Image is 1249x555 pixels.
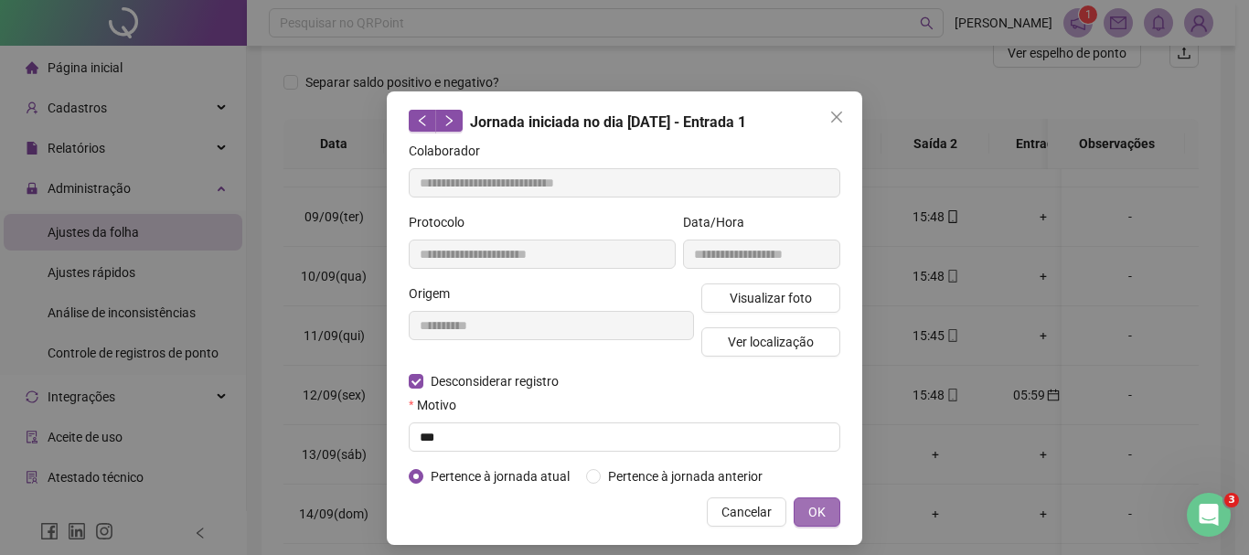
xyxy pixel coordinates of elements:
[808,502,826,522] span: OK
[409,110,840,133] div: Jornada iniciada no dia [DATE] - Entrada 1
[1187,493,1231,537] iframe: Intercom live chat
[701,327,840,357] button: Ver localização
[707,497,786,527] button: Cancelar
[701,283,840,313] button: Visualizar foto
[829,110,844,124] span: close
[730,288,812,308] span: Visualizar foto
[721,502,772,522] span: Cancelar
[443,114,455,127] span: right
[409,395,468,415] label: Motivo
[1224,493,1239,507] span: 3
[423,466,577,486] span: Pertence à jornada atual
[435,110,463,132] button: right
[794,497,840,527] button: OK
[409,110,436,132] button: left
[409,141,492,161] label: Colaborador
[822,102,851,132] button: Close
[416,114,429,127] span: left
[728,332,814,352] span: Ver localização
[423,371,566,391] span: Desconsiderar registro
[683,212,756,232] label: Data/Hora
[409,212,476,232] label: Protocolo
[409,283,462,304] label: Origem
[601,466,770,486] span: Pertence à jornada anterior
